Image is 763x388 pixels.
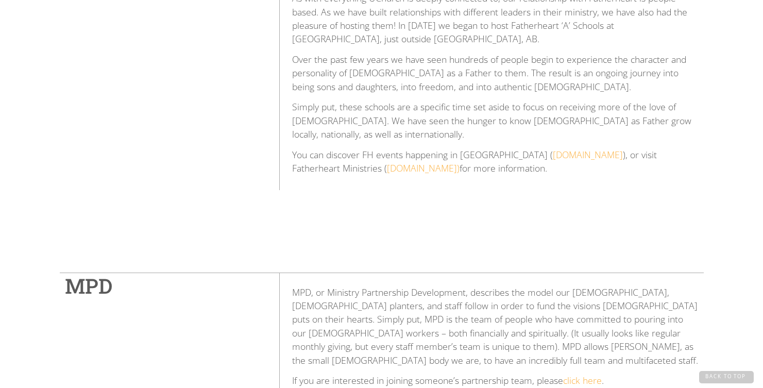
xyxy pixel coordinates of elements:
p: You can discover FH events happening in [GEOGRAPHIC_DATA] ( ), or visit Fatherheart Ministries ( ... [292,148,698,175]
a: [DOMAIN_NAME]) [387,162,460,174]
h1: MPD [65,273,269,299]
p: Over the past few years we have seen hundreds of people begin to experience the character and per... [292,53,698,93]
a: [DOMAIN_NAME] [553,148,623,161]
p: If you are interested in joining someone’s partnership team, please . [292,374,698,387]
a: Back to Top [699,371,754,383]
a: click here [563,374,602,386]
p: MPD, or Ministry Partnership Development, describes the model our [DEMOGRAPHIC_DATA], [DEMOGRAPHI... [292,285,698,367]
p: Simply put, these schools are a specific time set aside to focus on receiving more of the love of... [292,100,698,141]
